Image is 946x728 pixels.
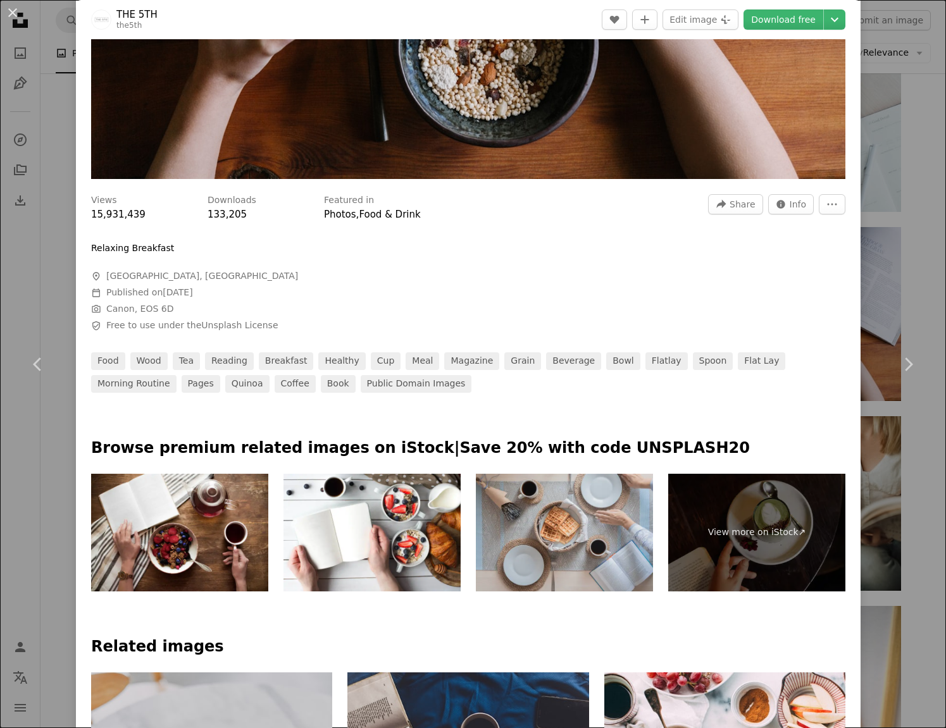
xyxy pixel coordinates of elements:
button: Add to Collection [632,9,657,30]
h3: Downloads [208,194,256,207]
a: spoon [693,352,733,370]
button: Like [602,9,627,30]
button: Choose download size [824,9,845,30]
a: Photos [324,209,356,220]
a: cup [371,352,401,370]
a: Public domain images [361,375,472,393]
a: healthy [318,352,365,370]
a: morning routine [91,375,177,393]
img: woman reading book during breakfast [91,474,268,592]
button: Stats about this image [768,194,814,214]
a: coffee [275,375,316,393]
span: Info [790,195,807,214]
img: Young woman holding notebook in hands on white wooden background and have a healthy cereals break... [283,474,461,592]
a: pages [182,375,220,393]
span: 133,205 [208,209,247,220]
h4: Related images [91,637,845,657]
a: the5th [116,21,142,30]
a: quinoa [225,375,270,393]
span: [GEOGRAPHIC_DATA], [GEOGRAPHIC_DATA] [106,270,298,283]
button: More Actions [819,194,845,214]
img: Go to THE 5TH's profile [91,9,111,30]
p: Relaxing Breakfast [91,242,174,255]
h3: Views [91,194,117,207]
a: Next [870,304,946,425]
p: Browse premium related images on iStock | Save 20% with code UNSPLASH20 [91,438,845,459]
button: Edit image [663,9,738,30]
a: Unsplash License [201,320,278,330]
a: Download free [744,9,823,30]
a: meal [406,352,439,370]
a: View more on iStock↗ [668,474,845,592]
a: flat lay [738,352,785,370]
span: , [356,209,359,220]
img: The girl sets the breakfast table with Viennese waffles [476,474,653,592]
span: 15,931,439 [91,209,146,220]
a: grain [504,352,541,370]
a: flatlay [645,352,688,370]
a: wood [130,352,168,370]
a: Food & Drink [359,209,420,220]
time: September 26, 2016 at 4:14:01 AM GMT+1 [163,287,192,297]
span: Published on [106,287,193,297]
a: food [91,352,125,370]
a: book [321,375,356,393]
span: Free to use under the [106,319,278,332]
a: beverage [546,352,601,370]
button: Share this image [708,194,762,214]
a: THE 5TH [116,8,158,21]
a: bowl [606,352,640,370]
a: tea [173,352,200,370]
button: Canon, EOS 6D [106,303,173,316]
span: Share [730,195,755,214]
a: reading [205,352,254,370]
h3: Featured in [324,194,374,207]
a: magazine [444,352,499,370]
a: breakfast [259,352,314,370]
